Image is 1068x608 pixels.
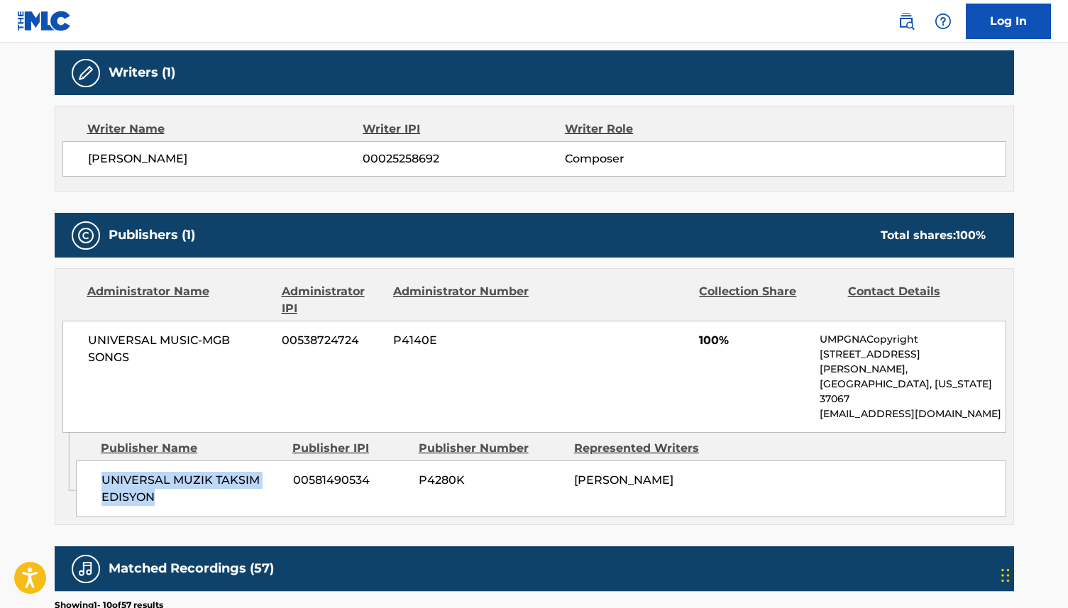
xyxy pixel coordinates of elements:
[419,440,563,457] div: Publisher Number
[966,4,1051,39] a: Log In
[101,440,282,457] div: Publisher Name
[17,11,72,31] img: MLC Logo
[935,13,952,30] img: help
[293,472,408,489] span: 00581490534
[574,440,719,457] div: Represented Writers
[699,283,837,317] div: Collection Share
[77,560,94,577] img: Matched Recordings
[363,121,565,138] div: Writer IPI
[88,332,272,366] span: UNIVERSAL MUSIC-MGB SONGS
[820,407,1005,421] p: [EMAIL_ADDRESS][DOMAIN_NAME]
[565,121,749,138] div: Writer Role
[109,227,195,243] h5: Publishers (1)
[699,332,809,349] span: 100%
[419,472,563,489] span: P4280K
[87,121,363,138] div: Writer Name
[881,227,986,244] div: Total shares:
[109,560,274,577] h5: Matched Recordings (57)
[565,150,749,167] span: Composer
[956,228,986,242] span: 100 %
[820,347,1005,377] p: [STREET_ADDRESS][PERSON_NAME],
[393,332,531,349] span: P4140E
[393,283,531,317] div: Administrator Number
[898,13,915,30] img: search
[363,150,564,167] span: 00025258692
[292,440,408,457] div: Publisher IPI
[892,7,920,35] a: Public Search
[87,283,271,317] div: Administrator Name
[929,7,957,35] div: Help
[848,283,986,317] div: Contact Details
[109,65,175,81] h5: Writers (1)
[574,473,673,487] span: [PERSON_NAME]
[820,377,1005,407] p: [GEOGRAPHIC_DATA], [US_STATE] 37067
[282,283,382,317] div: Administrator IPI
[77,65,94,82] img: Writers
[101,472,282,506] span: UNIVERSAL MUZIK TAKSIM EDISYON
[1001,554,1010,597] div: Drag
[88,150,363,167] span: [PERSON_NAME]
[282,332,382,349] span: 00538724724
[997,540,1068,608] iframe: Chat Widget
[77,227,94,244] img: Publishers
[820,332,1005,347] p: UMPGNACopyright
